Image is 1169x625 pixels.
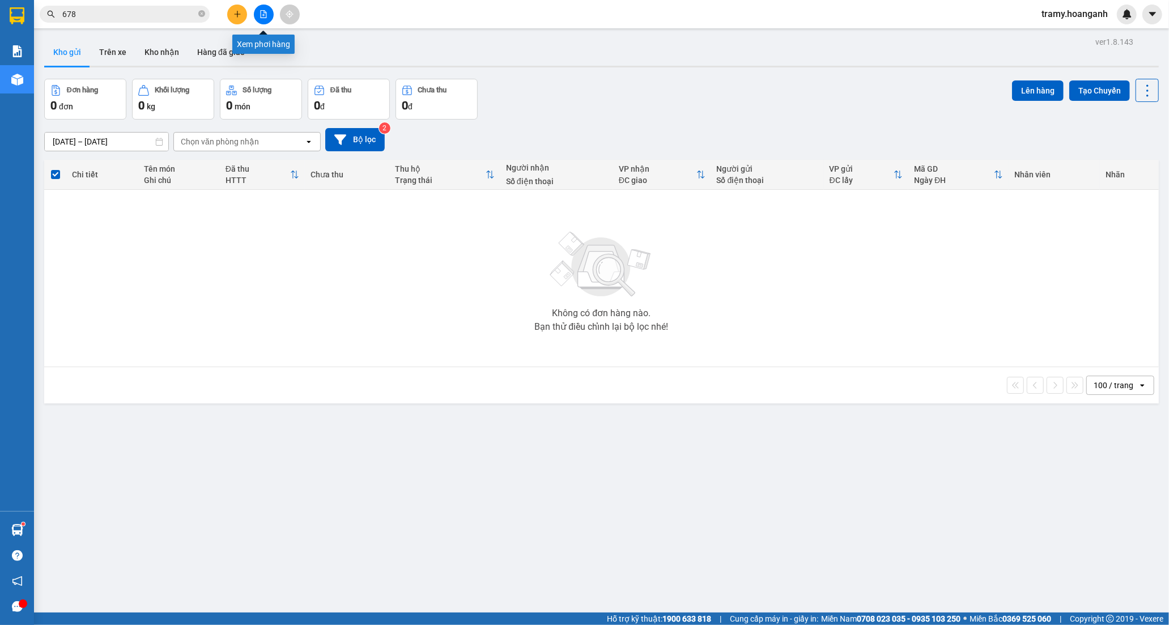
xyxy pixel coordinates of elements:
[1002,614,1051,623] strong: 0369 525 060
[506,177,607,186] div: Số điện thoại
[1138,381,1147,390] svg: open
[545,225,658,304] img: svg+xml;base64,PHN2ZyBjbGFzcz0ibGlzdC1wbHVnX19zdmciIHhtbG5zPSJodHRwOi8vd3d3LnczLm9yZy8yMDAwL3N2Zy...
[325,128,385,151] button: Bộ lọc
[506,163,607,172] div: Người nhận
[395,164,486,173] div: Thu hộ
[181,136,259,147] div: Chọn văn phòng nhận
[235,102,250,111] span: món
[304,137,313,146] svg: open
[1122,9,1132,19] img: icon-new-feature
[125,65,191,84] span: MĐ MỚI
[311,170,384,179] div: Chưa thu
[220,79,302,120] button: Số lượng0món
[824,160,909,190] th: Toggle SortBy
[254,5,274,24] button: file-add
[717,164,818,173] div: Người gửi
[730,613,818,625] span: Cung cấp máy in - giấy in:
[821,613,960,625] span: Miền Nam
[552,309,651,318] div: Không có đơn hàng nào.
[59,102,73,111] span: đơn
[1012,80,1064,101] button: Lên hàng
[132,79,214,120] button: Khối lượng0kg
[11,74,23,86] img: warehouse-icon
[108,49,199,65] div: 0979409632
[232,35,295,54] div: Xem phơi hàng
[226,99,232,112] span: 0
[44,39,90,66] button: Kho gửi
[138,99,144,112] span: 0
[534,322,668,331] div: Bạn thử điều chỉnh lại bộ lọc nhé!
[227,5,247,24] button: plus
[147,102,155,111] span: kg
[12,601,23,612] span: message
[408,102,413,111] span: đ
[135,39,188,66] button: Kho nhận
[389,160,500,190] th: Toggle SortBy
[1142,5,1162,24] button: caret-down
[418,86,447,94] div: Chưa thu
[11,524,23,536] img: warehouse-icon
[717,176,818,185] div: Số điện thoại
[50,99,57,112] span: 0
[1032,7,1117,21] span: tramy.hoanganh
[280,5,300,24] button: aim
[613,160,711,190] th: Toggle SortBy
[72,170,133,179] div: Chi tiết
[198,9,205,20] span: close-circle
[1069,80,1130,101] button: Tạo Chuyến
[233,10,241,18] span: plus
[226,176,290,185] div: HTTT
[260,10,267,18] span: file-add
[45,133,168,151] input: Select a date range.
[320,102,325,111] span: đ
[44,79,126,120] button: Đơn hàng0đơn
[607,613,711,625] span: Hỗ trợ kỹ thuật:
[226,164,290,173] div: Đã thu
[286,10,294,18] span: aim
[62,8,196,20] input: Tìm tên, số ĐT hoặc mã đơn
[1060,613,1061,625] span: |
[619,164,696,173] div: VP nhận
[12,550,23,561] span: question-circle
[330,86,351,94] div: Đã thu
[108,35,199,49] div: TỨ
[108,71,125,83] span: DĐ:
[67,86,98,94] div: Đơn hàng
[914,164,994,173] div: Mã GD
[1014,170,1094,179] div: Nhân viên
[1106,615,1114,623] span: copyright
[857,614,960,623] strong: 0708 023 035 - 0935 103 250
[619,176,696,185] div: ĐC giao
[396,79,478,120] button: Chưa thu0đ
[1095,36,1133,48] div: ver 1.8.143
[144,176,214,185] div: Ghi chú
[90,39,135,66] button: Trên xe
[395,176,486,185] div: Trạng thái
[1106,170,1153,179] div: Nhãn
[662,614,711,623] strong: 1900 633 818
[379,122,390,134] sup: 2
[1147,9,1158,19] span: caret-down
[914,176,994,185] div: Ngày ĐH
[155,86,189,94] div: Khối lượng
[108,10,199,35] div: [PERSON_NAME]
[220,160,305,190] th: Toggle SortBy
[108,10,135,22] span: Nhận:
[1094,380,1133,391] div: 100 / trang
[402,99,408,112] span: 0
[830,176,894,185] div: ĐC lấy
[10,7,24,24] img: logo-vxr
[308,79,390,120] button: Đã thu0đ
[908,160,1009,190] th: Toggle SortBy
[47,10,55,18] span: search
[243,86,271,94] div: Số lượng
[10,10,100,37] div: VP [PERSON_NAME]
[12,576,23,586] span: notification
[970,613,1051,625] span: Miền Bắc
[830,164,894,173] div: VP gửi
[720,613,721,625] span: |
[22,522,25,526] sup: 1
[10,37,100,50] div: NGUYỆT
[963,617,967,621] span: ⚪️
[10,50,100,66] div: 0343413142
